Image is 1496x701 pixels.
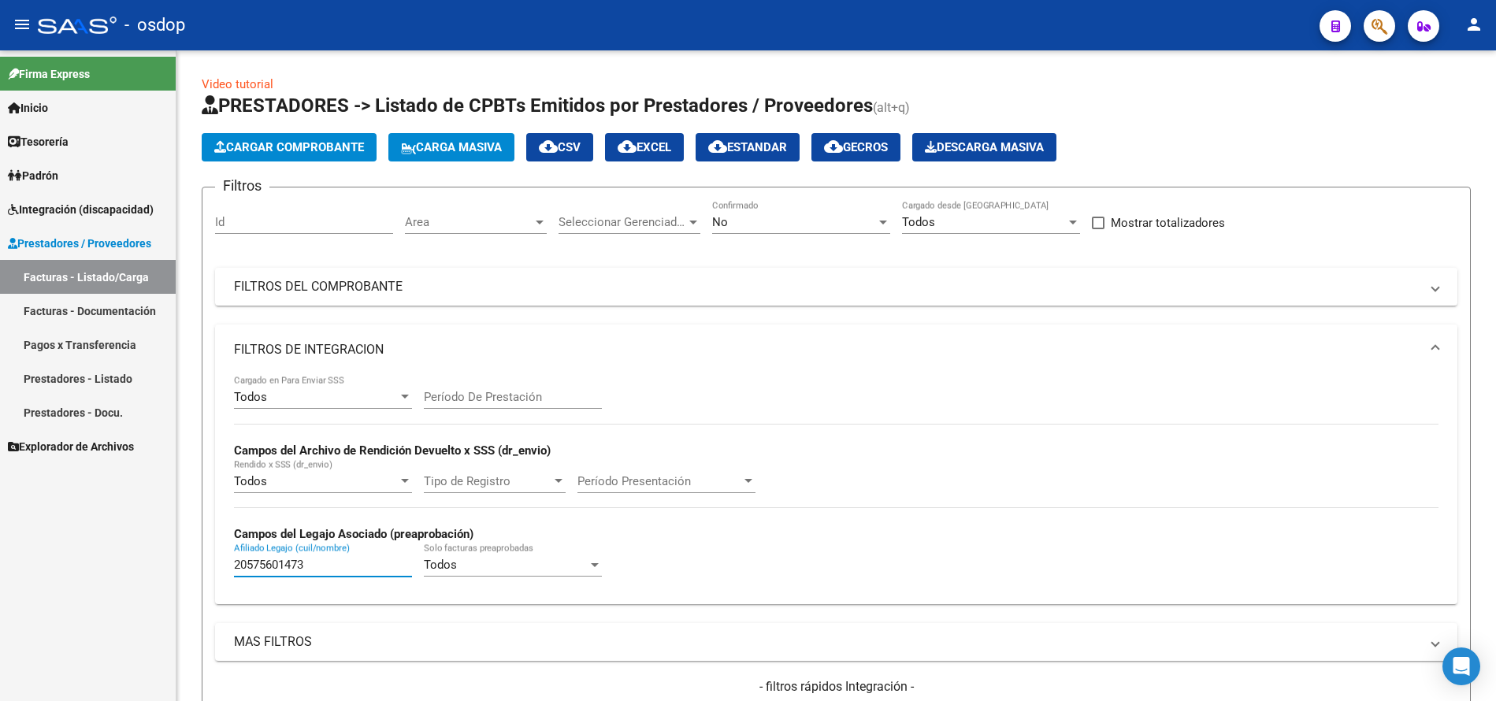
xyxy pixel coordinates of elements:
span: Explorador de Archivos [8,438,134,455]
button: Cargar Comprobante [202,133,377,161]
app-download-masive: Descarga masiva de comprobantes (adjuntos) [912,133,1056,161]
span: CSV [539,140,581,154]
span: Inicio [8,99,48,117]
span: Tipo de Registro [424,474,551,488]
span: Cargar Comprobante [214,140,364,154]
span: (alt+q) [873,100,910,115]
span: Estandar [708,140,787,154]
button: Gecros [811,133,900,161]
mat-expansion-panel-header: FILTROS DEL COMPROBANTE [215,268,1457,306]
h4: - filtros rápidos Integración - [215,678,1457,695]
button: Estandar [696,133,800,161]
button: Descarga Masiva [912,133,1056,161]
button: Carga Masiva [388,133,514,161]
span: Descarga Masiva [925,140,1044,154]
mat-icon: cloud_download [539,137,558,156]
span: No [712,215,728,229]
mat-panel-title: FILTROS DEL COMPROBANTE [234,278,1420,295]
mat-panel-title: MAS FILTROS [234,633,1420,651]
span: Carga Masiva [401,140,502,154]
mat-expansion-panel-header: MAS FILTROS [215,623,1457,661]
span: Seleccionar Gerenciador [559,215,686,229]
span: Todos [424,558,457,572]
span: Mostrar totalizadores [1111,213,1225,232]
span: Firma Express [8,65,90,83]
span: Tesorería [8,133,69,150]
strong: Campos del Archivo de Rendición Devuelto x SSS (dr_envio) [234,443,551,458]
mat-icon: cloud_download [824,137,843,156]
button: CSV [526,133,593,161]
span: Gecros [824,140,888,154]
a: Video tutorial [202,77,273,91]
div: Open Intercom Messenger [1442,647,1480,685]
span: Todos [234,390,267,404]
mat-panel-title: FILTROS DE INTEGRACION [234,341,1420,358]
span: PRESTADORES -> Listado de CPBTs Emitidos por Prestadores / Proveedores [202,95,873,117]
button: EXCEL [605,133,684,161]
span: Area [405,215,533,229]
span: Todos [234,474,267,488]
div: FILTROS DE INTEGRACION [215,375,1457,604]
span: Integración (discapacidad) [8,201,154,218]
span: Todos [902,215,935,229]
mat-icon: cloud_download [708,137,727,156]
span: Período Presentación [577,474,741,488]
span: Padrón [8,167,58,184]
span: - osdop [124,8,185,43]
h3: Filtros [215,175,269,197]
span: EXCEL [618,140,671,154]
mat-icon: menu [13,15,32,34]
strong: Campos del Legajo Asociado (preaprobación) [234,527,473,541]
mat-expansion-panel-header: FILTROS DE INTEGRACION [215,325,1457,375]
span: Prestadores / Proveedores [8,235,151,252]
mat-icon: cloud_download [618,137,637,156]
mat-icon: person [1464,15,1483,34]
